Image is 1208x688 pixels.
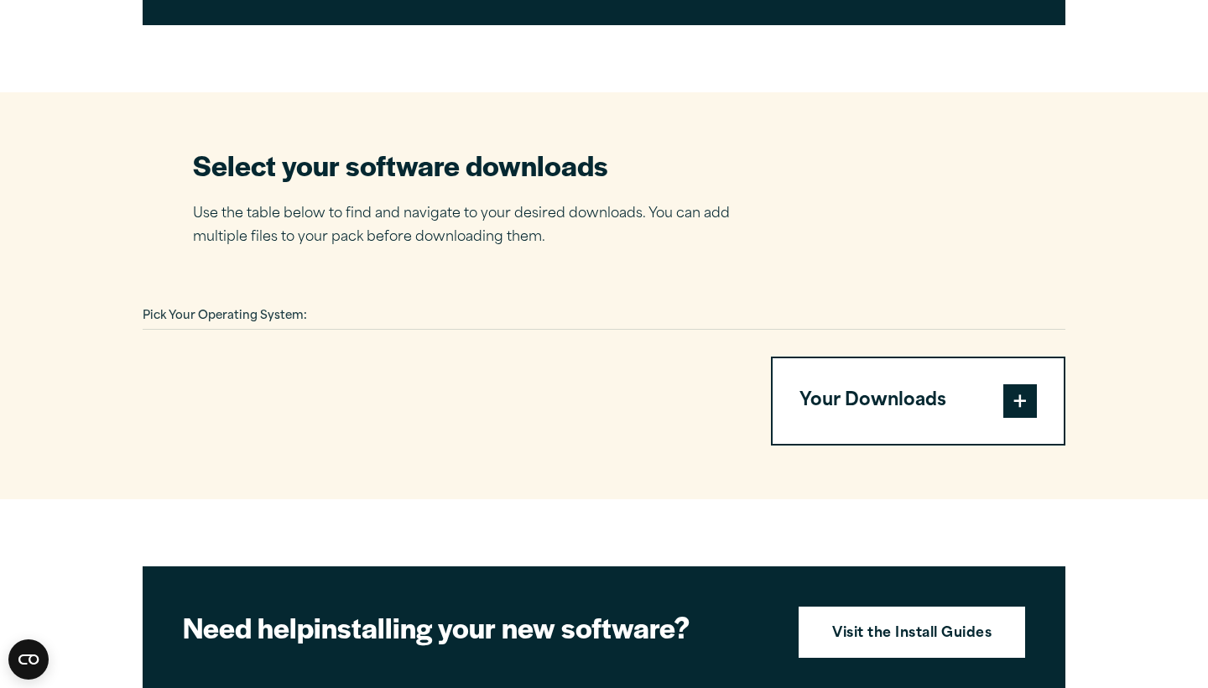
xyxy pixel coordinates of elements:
span: Pick Your Operating System: [143,310,307,321]
strong: Need help [183,607,314,647]
p: Use the table below to find and navigate to your desired downloads. You can add multiple files to... [193,202,755,251]
h2: Select your software downloads [193,146,755,184]
h2: installing your new software? [183,608,770,646]
button: Your Downloads [773,358,1064,444]
button: Open CMP widget [8,639,49,680]
strong: Visit the Install Guides [832,623,992,645]
a: Visit the Install Guides [799,607,1025,659]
